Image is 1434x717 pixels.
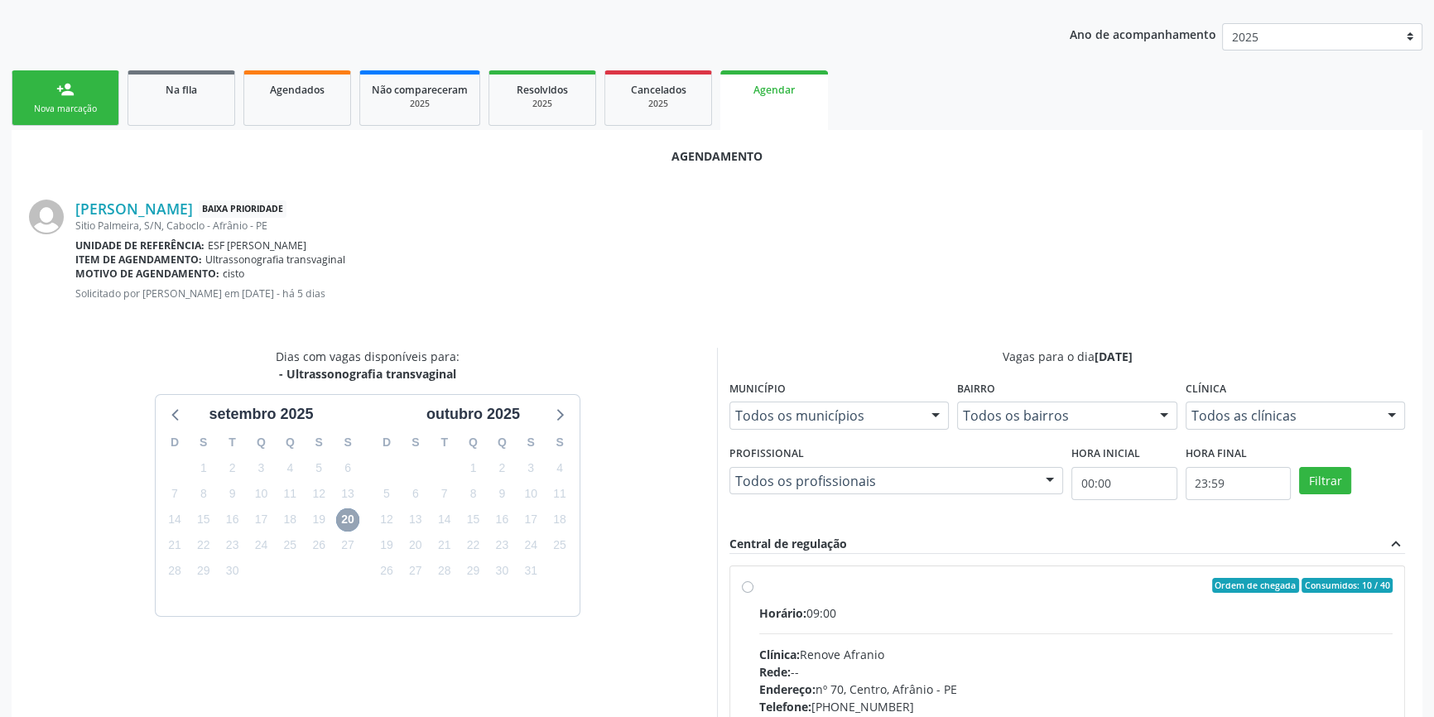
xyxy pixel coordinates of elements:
[490,482,513,505] span: quinta-feira, 9 de outubro de 2025
[373,430,402,455] div: D
[759,698,1393,715] div: [PHONE_NUMBER]
[519,456,542,479] span: sexta-feira, 3 de outubro de 2025
[75,286,1405,301] p: Solicitado por [PERSON_NAME] em [DATE] - há 5 dias
[375,508,398,532] span: domingo, 12 de outubro de 2025
[759,681,816,697] span: Endereço:
[759,647,800,662] span: Clínica:
[208,238,306,253] span: ESF [PERSON_NAME]
[163,534,186,557] span: domingo, 21 de setembro de 2025
[519,482,542,505] span: sexta-feira, 10 de outubro de 2025
[519,534,542,557] span: sexta-feira, 24 de outubro de 2025
[517,83,568,97] span: Resolvidos
[1299,467,1351,495] button: Filtrar
[519,508,542,532] span: sexta-feira, 17 de outubro de 2025
[759,664,791,680] span: Rede:
[202,403,320,426] div: setembro 2025
[735,407,915,424] span: Todos os municípios
[375,534,398,557] span: domingo, 19 de outubro de 2025
[307,534,330,557] span: sexta-feira, 26 de setembro de 2025
[404,508,427,532] span: segunda-feira, 13 de outubro de 2025
[519,560,542,583] span: sexta-feira, 31 de outubro de 2025
[221,560,244,583] span: terça-feira, 30 de setembro de 2025
[372,83,468,97] span: Não compareceram
[221,534,244,557] span: terça-feira, 23 de setembro de 2025
[517,430,546,455] div: S
[75,253,202,267] b: Item de agendamento:
[75,200,193,218] a: [PERSON_NAME]
[221,508,244,532] span: terça-feira, 16 de setembro de 2025
[963,407,1143,424] span: Todos os bairros
[375,482,398,505] span: domingo, 5 de outubro de 2025
[490,560,513,583] span: quinta-feira, 30 de outubro de 2025
[75,219,1405,233] div: Sitio Palmeira, S/N, Caboclo - Afrânio - PE
[270,83,325,97] span: Agendados
[205,253,345,267] span: Ultrassonografia transvaginal
[189,430,218,455] div: S
[161,430,190,455] div: D
[461,508,484,532] span: quarta-feira, 15 de outubro de 2025
[278,482,301,505] span: quinta-feira, 11 de setembro de 2025
[490,534,513,557] span: quinta-feira, 23 de outubro de 2025
[759,646,1393,663] div: Renove Afranio
[75,238,205,253] b: Unidade de referência:
[278,456,301,479] span: quinta-feira, 4 de setembro de 2025
[729,377,786,402] label: Município
[249,534,272,557] span: quarta-feira, 24 de setembro de 2025
[249,456,272,479] span: quarta-feira, 3 de setembro de 2025
[218,430,247,455] div: T
[307,482,330,505] span: sexta-feira, 12 de setembro de 2025
[461,482,484,505] span: quarta-feira, 8 de outubro de 2025
[404,534,427,557] span: segunda-feira, 20 de outubro de 2025
[166,83,197,97] span: Na fila
[548,534,571,557] span: sábado, 25 de outubro de 2025
[430,430,459,455] div: T
[1095,349,1133,364] span: [DATE]
[221,456,244,479] span: terça-feira, 2 de setembro de 2025
[490,456,513,479] span: quinta-feira, 2 de outubro de 2025
[336,508,359,532] span: sábado, 20 de setembro de 2025
[29,147,1405,165] div: Agendamento
[433,482,456,505] span: terça-feira, 7 de outubro de 2025
[192,508,215,532] span: segunda-feira, 15 de setembro de 2025
[375,560,398,583] span: domingo, 26 de outubro de 2025
[404,482,427,505] span: segunda-feira, 6 de outubro de 2025
[401,430,430,455] div: S
[459,430,488,455] div: Q
[192,560,215,583] span: segunda-feira, 29 de setembro de 2025
[276,365,460,383] div: - Ultrassonografia transvaginal
[759,699,811,715] span: Telefone:
[548,508,571,532] span: sábado, 18 de outubro de 2025
[957,377,995,402] label: Bairro
[305,430,334,455] div: S
[1186,441,1247,467] label: Hora final
[1071,441,1140,467] label: Hora inicial
[56,80,75,99] div: person_add
[278,534,301,557] span: quinta-feira, 25 de setembro de 2025
[1191,407,1371,424] span: Todos as clínicas
[336,456,359,479] span: sábado, 6 de setembro de 2025
[631,83,686,97] span: Cancelados
[433,534,456,557] span: terça-feira, 21 de outubro de 2025
[221,482,244,505] span: terça-feira, 9 de setembro de 2025
[278,508,301,532] span: quinta-feira, 18 de setembro de 2025
[1212,578,1299,593] span: Ordem de chegada
[617,98,700,110] div: 2025
[1186,467,1292,500] input: Selecione o horário
[307,508,330,532] span: sexta-feira, 19 de setembro de 2025
[75,267,219,281] b: Motivo de agendamento:
[488,430,517,455] div: Q
[192,456,215,479] span: segunda-feira, 1 de setembro de 2025
[307,456,330,479] span: sexta-feira, 5 de setembro de 2025
[1302,578,1393,593] span: Consumidos: 10 / 40
[336,534,359,557] span: sábado, 27 de setembro de 2025
[1387,535,1405,553] i: expand_less
[29,200,64,234] img: img
[548,456,571,479] span: sábado, 4 de outubro de 2025
[192,534,215,557] span: segunda-feira, 22 de setembro de 2025
[163,560,186,583] span: domingo, 28 de setembro de 2025
[759,604,1393,622] div: 09:00
[336,482,359,505] span: sábado, 13 de setembro de 2025
[433,508,456,532] span: terça-feira, 14 de outubro de 2025
[1186,377,1226,402] label: Clínica
[223,267,244,281] span: cisto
